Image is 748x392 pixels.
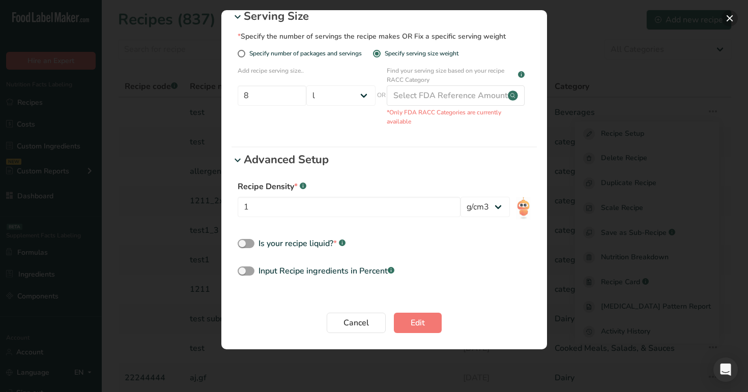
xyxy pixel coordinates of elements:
[258,237,346,250] div: Is your recipe liquid?
[387,108,525,126] p: *Only FDA RACC Categories are currently available
[244,152,537,168] p: Advanced Setup
[327,313,386,333] button: Cancel
[385,50,458,57] div: Specify serving size weight
[713,357,738,382] div: Open Intercom Messenger
[387,66,516,84] p: Find your serving size based on your recipe RACC Category
[232,152,537,168] div: Advanced Setup
[394,313,442,333] button: Edit
[258,265,394,277] div: Input Recipe ingredients in Percent
[238,85,306,106] input: Type your serving size here
[238,197,461,217] input: Type your density here
[393,89,508,102] div: Select FDA Reference Amount
[411,317,425,329] span: Edit
[245,50,362,57] span: Specify number of packages and servings
[516,197,531,220] img: RIA AI Bot
[238,180,531,193] div: Recipe Density
[238,31,525,42] div: Specify the number of servings the recipe makes OR Fix a specific serving weight
[232,8,537,25] div: Serving Size
[343,317,369,329] span: Cancel
[377,82,386,126] span: OR
[238,66,376,81] p: Add recipe serving size..
[244,8,537,25] p: Serving Size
